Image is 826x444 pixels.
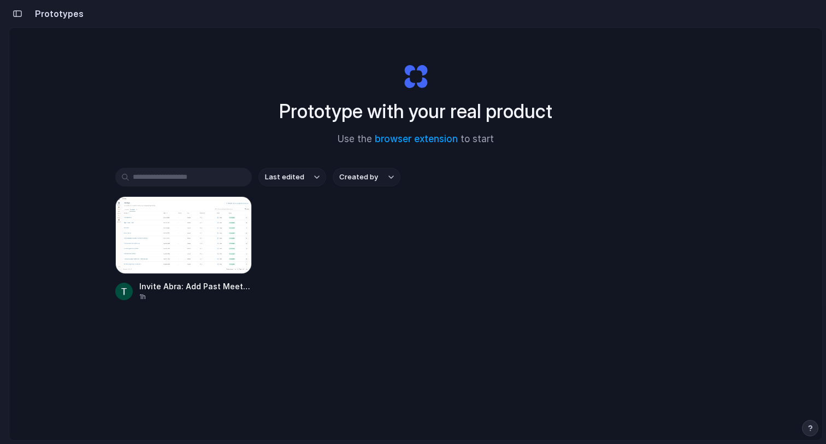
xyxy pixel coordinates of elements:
span: Invite Abra: Add Past Meeting Support [139,281,252,292]
div: 1h [139,292,252,302]
h2: Prototypes [31,7,84,20]
h1: Prototype with your real product [279,97,552,126]
button: Last edited [258,168,326,186]
button: Created by [333,168,400,186]
span: Last edited [265,172,304,183]
a: Invite Abra: Add Past Meeting SupportInvite Abra: Add Past Meeting Support1h [115,196,252,302]
span: Created by [339,172,378,183]
a: browser extension [375,133,458,144]
span: Use the to start [338,132,494,147]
